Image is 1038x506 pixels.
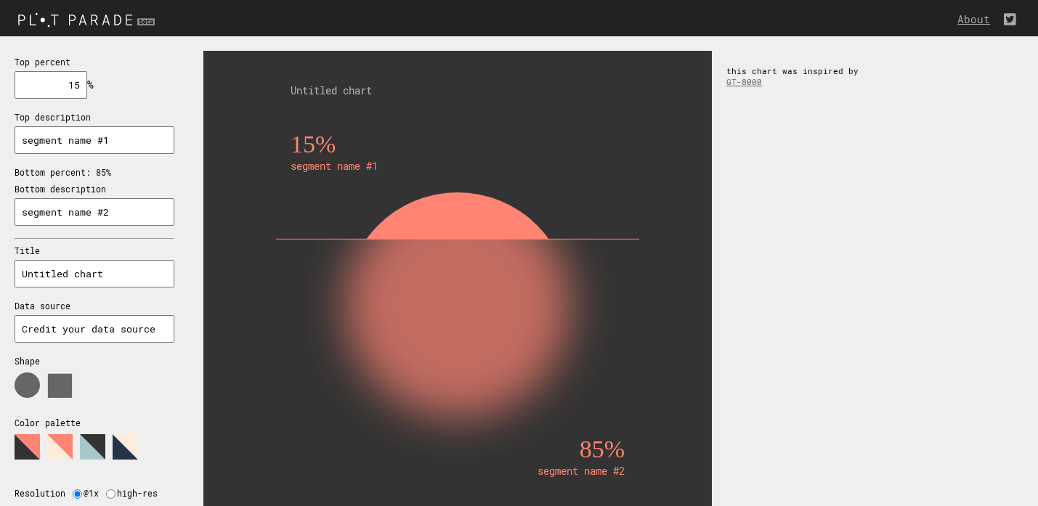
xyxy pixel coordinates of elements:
[15,356,174,367] p: Shape
[580,436,625,462] text: 85%
[726,76,762,87] a: GT-8000
[15,417,174,428] p: Color palette
[538,464,625,478] text: segment name #2
[957,12,997,26] a: About
[15,184,174,195] p: Bottom description
[15,301,174,311] p: Data source
[15,245,174,256] p: Title
[84,488,106,499] label: @1x
[291,131,336,158] text: 15%
[15,167,174,178] p: Bottom percent: 85%
[117,488,165,499] label: high-res
[291,159,378,173] text: segment name #1
[712,51,886,102] div: this chart was inspired by
[15,488,73,499] label: Resolution
[15,57,174,68] p: Top percent
[15,112,174,123] p: Top description
[291,83,372,97] text: Untitled chart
